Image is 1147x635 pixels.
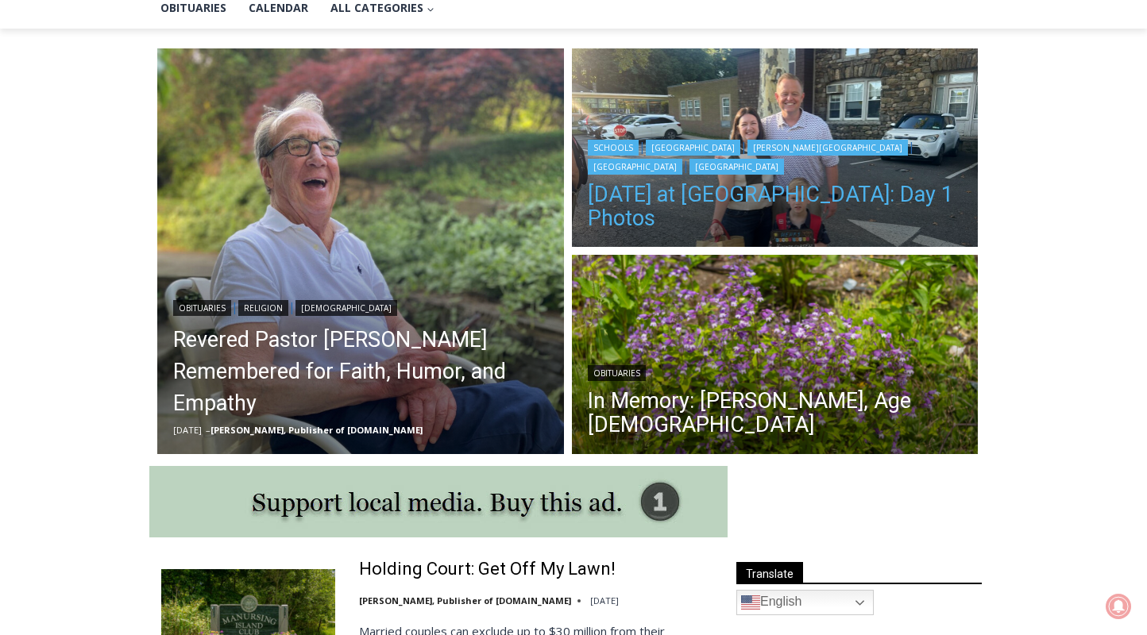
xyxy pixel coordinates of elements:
[157,48,564,455] img: Obituary - Donald Poole - 2
[173,324,548,419] a: Revered Pastor [PERSON_NAME] Remembered for Faith, Humor, and Empathy
[736,562,803,583] span: Translate
[173,300,231,316] a: Obituaries
[646,140,740,156] a: [GEOGRAPHIC_DATA]
[572,255,979,458] img: (PHOTO: Kim Eierman of EcoBeneficial designed and oversaw the installation of native plant beds f...
[736,590,874,615] a: English
[173,297,548,316] div: | |
[5,164,156,224] span: Open Tues. - Sun. [PHONE_NUMBER]
[588,140,639,156] a: Schools
[173,424,202,436] time: [DATE]
[572,48,979,252] a: Read More First Day of School at Rye City Schools: Day 1 Photos
[747,140,908,156] a: [PERSON_NAME][GEOGRAPHIC_DATA]
[149,466,728,537] img: support local media, buy this ad
[164,99,234,190] div: "the precise, almost orchestrated movements of cutting and assembling sushi and [PERSON_NAME] mak...
[572,255,979,458] a: Read More In Memory: Adele Arrigale, Age 90
[588,137,963,175] div: | | | |
[590,595,619,606] time: [DATE]
[295,300,397,316] a: [DEMOGRAPHIC_DATA]
[382,154,770,198] a: Intern @ [DOMAIN_NAME]
[572,48,979,252] img: (PHOTO: Henry arrived for his first day of Kindergarten at Midland Elementary School. He likes cu...
[206,424,210,436] span: –
[741,593,760,612] img: en
[1,160,160,198] a: Open Tues. - Sun. [PHONE_NUMBER]
[157,48,564,455] a: Read More Revered Pastor Donald Poole Jr. Remembered for Faith, Humor, and Empathy
[588,183,963,230] a: [DATE] at [GEOGRAPHIC_DATA]: Day 1 Photos
[588,159,682,175] a: [GEOGRAPHIC_DATA]
[359,595,571,606] a: [PERSON_NAME], Publisher of [DOMAIN_NAME]
[689,159,784,175] a: [GEOGRAPHIC_DATA]
[415,158,736,194] span: Intern @ [DOMAIN_NAME]
[238,300,288,316] a: Religion
[588,389,963,437] a: In Memory: [PERSON_NAME], Age [DEMOGRAPHIC_DATA]
[210,424,423,436] a: [PERSON_NAME], Publisher of [DOMAIN_NAME]
[588,365,646,381] a: Obituaries
[359,558,616,581] a: Holding Court: Get Off My Lawn!
[401,1,751,154] div: "[PERSON_NAME] and I covered the [DATE] Parade, which was a really eye opening experience as I ha...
